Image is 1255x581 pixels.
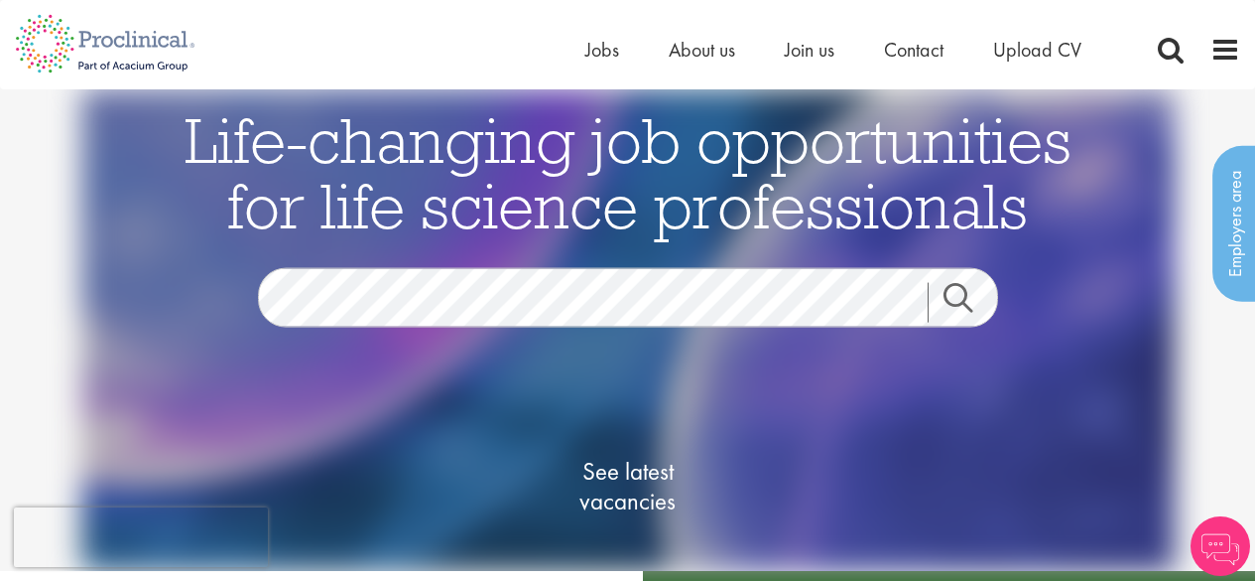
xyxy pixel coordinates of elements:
[993,37,1081,63] a: Upload CV
[928,282,1013,322] a: Job search submit button
[585,37,619,63] a: Jobs
[1191,516,1250,576] img: Chatbot
[884,37,943,63] a: Contact
[81,89,1175,571] img: candidate home
[185,99,1071,244] span: Life-changing job opportunities for life science professionals
[14,508,268,567] iframe: reCAPTCHA
[669,37,735,63] a: About us
[785,37,834,63] a: Join us
[529,456,727,515] span: See latest vacancies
